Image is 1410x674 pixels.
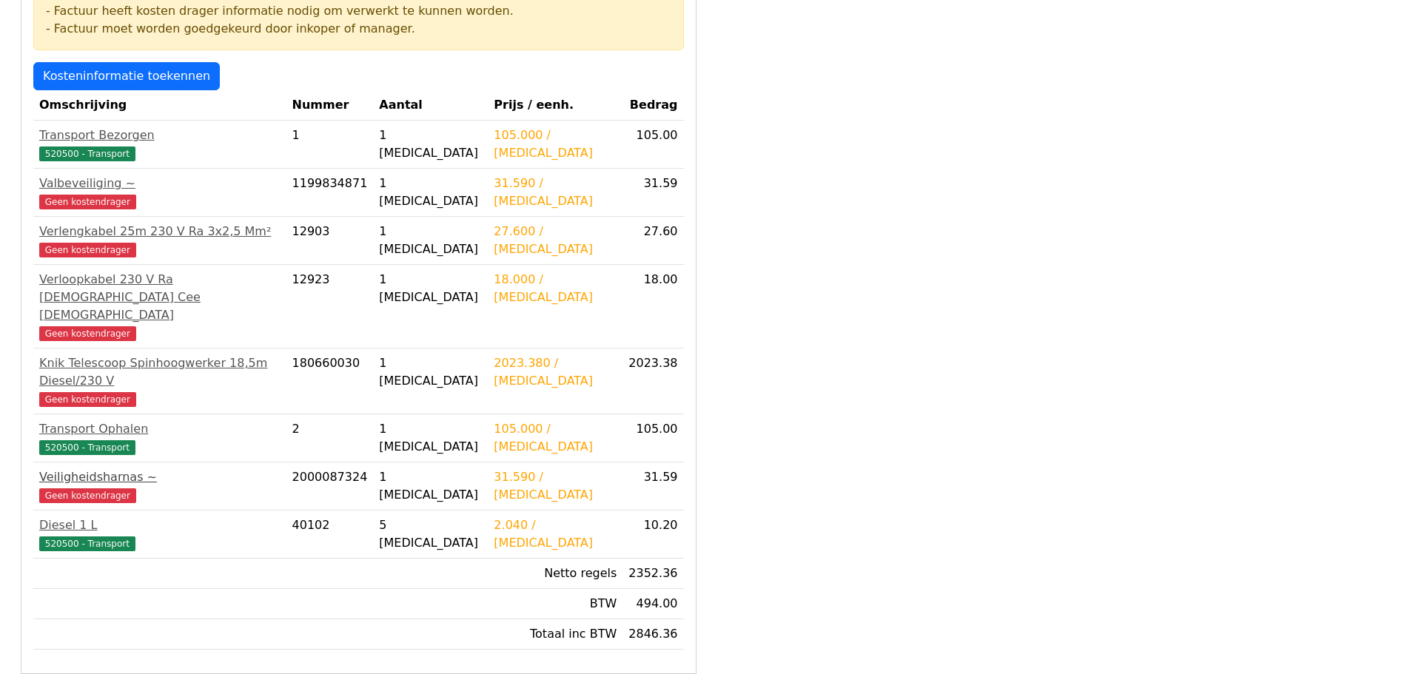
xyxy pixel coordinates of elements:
[494,127,617,162] div: 105.000 / [MEDICAL_DATA]
[286,510,374,559] td: 40102
[286,462,374,510] td: 2000087324
[39,175,281,210] a: Valbeveiliging ~Geen kostendrager
[622,414,683,462] td: 105.00
[494,420,617,456] div: 105.000 / [MEDICAL_DATA]
[39,468,281,486] div: Veiligheidsharnas ~
[39,354,281,408] a: Knik Telescoop Spinhoogwerker 18,5m Diesel/230 VGeen kostendrager
[39,127,281,144] div: Transport Bezorgen
[39,420,281,438] div: Transport Ophalen
[494,271,617,306] div: 18.000 / [MEDICAL_DATA]
[46,2,671,20] div: - Factuur heeft kosten drager informatie nodig om verwerkt te kunnen worden.
[39,271,281,324] div: Verloopkabel 230 V Ra [DEMOGRAPHIC_DATA] Cee [DEMOGRAPHIC_DATA]
[39,127,281,162] a: Transport Bezorgen520500 - Transport
[494,223,617,258] div: 27.600 / [MEDICAL_DATA]
[488,90,622,121] th: Prijs / eenh.
[379,223,482,258] div: 1 [MEDICAL_DATA]
[379,127,482,162] div: 1 [MEDICAL_DATA]
[622,589,683,619] td: 494.00
[494,354,617,390] div: 2023.380 / [MEDICAL_DATA]
[286,217,374,265] td: 12903
[488,589,622,619] td: BTW
[286,90,374,121] th: Nummer
[39,440,135,455] span: 520500 - Transport
[39,195,136,209] span: Geen kostendrager
[379,516,482,552] div: 5 [MEDICAL_DATA]
[46,20,671,38] div: - Factuur moet worden goedgekeurd door inkoper of manager.
[622,348,683,414] td: 2023.38
[39,420,281,456] a: Transport Ophalen520500 - Transport
[39,243,136,257] span: Geen kostendrager
[39,223,281,258] a: Verlengkabel 25m 230 V Ra 3x2,5 Mm²Geen kostendrager
[379,354,482,390] div: 1 [MEDICAL_DATA]
[622,510,683,559] td: 10.20
[286,121,374,169] td: 1
[622,265,683,348] td: 18.00
[39,468,281,504] a: Veiligheidsharnas ~Geen kostendrager
[33,62,220,90] a: Kosteninformatie toekennen
[622,217,683,265] td: 27.60
[39,488,136,503] span: Geen kostendrager
[33,90,286,121] th: Omschrijving
[286,414,374,462] td: 2
[39,326,136,341] span: Geen kostendrager
[39,146,135,161] span: 520500 - Transport
[379,175,482,210] div: 1 [MEDICAL_DATA]
[39,271,281,342] a: Verloopkabel 230 V Ra [DEMOGRAPHIC_DATA] Cee [DEMOGRAPHIC_DATA]Geen kostendrager
[39,536,135,551] span: 520500 - Transport
[39,516,281,552] a: Diesel 1 L520500 - Transport
[39,354,281,390] div: Knik Telescoop Spinhoogwerker 18,5m Diesel/230 V
[379,271,482,306] div: 1 [MEDICAL_DATA]
[39,392,136,407] span: Geen kostendrager
[379,420,482,456] div: 1 [MEDICAL_DATA]
[379,468,482,504] div: 1 [MEDICAL_DATA]
[286,265,374,348] td: 12923
[39,516,281,534] div: Diesel 1 L
[622,121,683,169] td: 105.00
[488,559,622,589] td: Netto regels
[286,169,374,217] td: 1199834871
[494,516,617,552] div: 2.040 / [MEDICAL_DATA]
[286,348,374,414] td: 180660030
[622,169,683,217] td: 31.59
[622,90,683,121] th: Bedrag
[39,223,281,240] div: Verlengkabel 25m 230 V Ra 3x2,5 Mm²
[39,175,281,192] div: Valbeveiliging ~
[622,462,683,510] td: 31.59
[622,559,683,589] td: 2352.36
[494,175,617,210] div: 31.590 / [MEDICAL_DATA]
[494,468,617,504] div: 31.590 / [MEDICAL_DATA]
[373,90,488,121] th: Aantal
[488,619,622,650] td: Totaal inc BTW
[622,619,683,650] td: 2846.36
